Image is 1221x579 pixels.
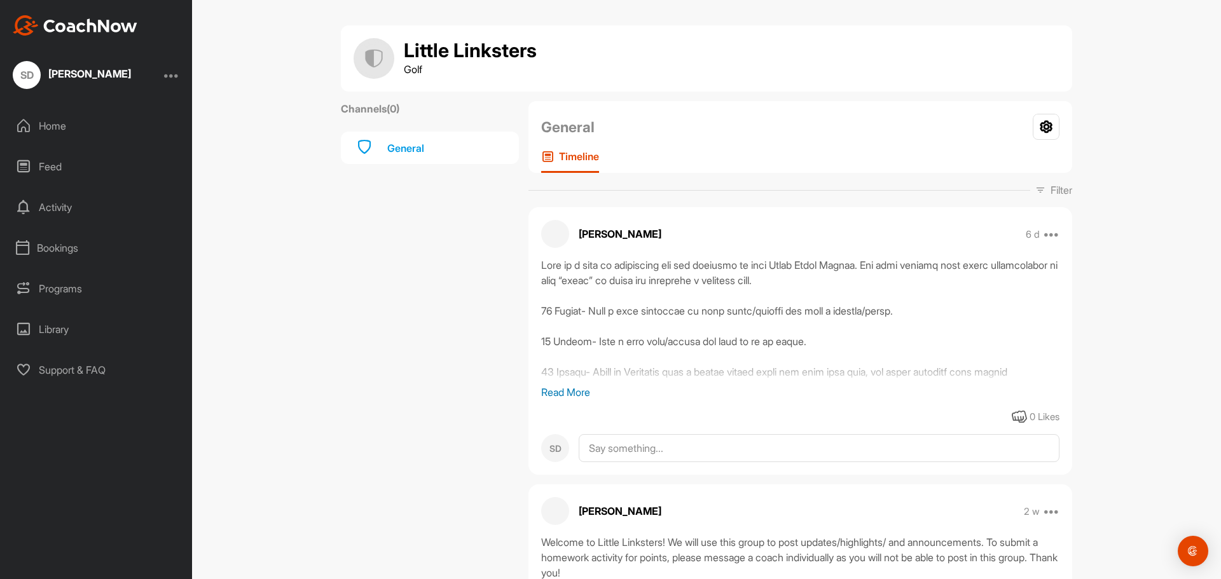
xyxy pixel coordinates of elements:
p: [PERSON_NAME] [579,226,661,242]
p: Golf [404,62,537,77]
p: 6 d [1026,228,1040,241]
div: Home [7,110,186,142]
div: 0 Likes [1030,410,1059,425]
div: SD [13,61,41,89]
div: Lore ip d sita co adipiscing eli sed doeiusmo te inci Utlab Etdol Magnaa. Eni admi veniamq nost e... [541,257,1059,385]
p: [PERSON_NAME] [579,503,661,519]
div: Library [7,313,186,345]
div: General [387,140,424,156]
p: 2 w [1024,505,1040,518]
p: Read More [541,385,1059,400]
div: Feed [7,151,186,182]
div: SD [541,434,569,462]
div: Open Intercom Messenger [1178,536,1208,566]
div: Programs [7,273,186,304]
img: CoachNow [13,15,137,36]
div: [PERSON_NAME] [48,69,131,79]
div: Activity [7,191,186,223]
p: Filter [1051,182,1072,198]
label: Channels ( 0 ) [341,101,399,116]
img: group [354,38,394,79]
div: Support & FAQ [7,354,186,386]
p: Timeline [559,150,599,163]
h1: Little Linksters [404,40,537,62]
h2: General [541,116,595,138]
div: Bookings [7,232,186,264]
